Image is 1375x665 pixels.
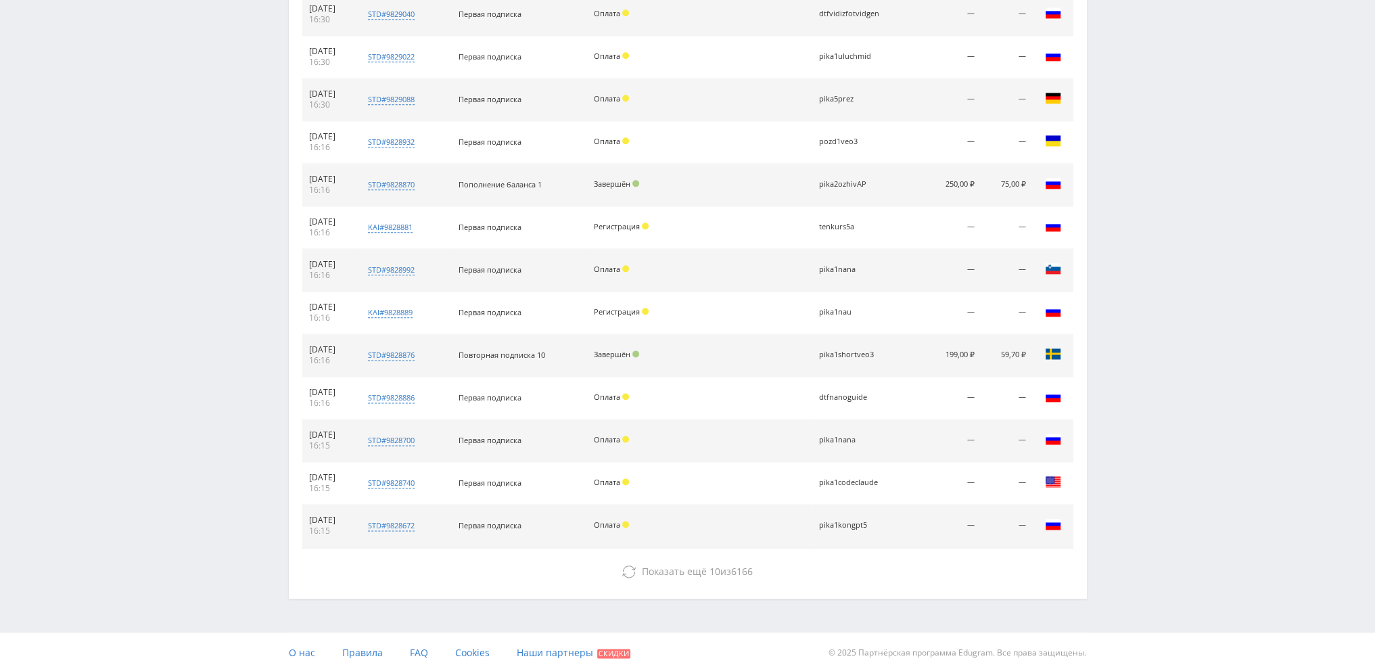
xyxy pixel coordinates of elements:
span: Оплата [594,434,620,444]
span: Оплата [594,8,620,18]
img: rus.png [1045,388,1061,405]
div: dtfnanoguide [819,393,880,402]
div: [DATE] [309,216,349,227]
img: rus.png [1045,47,1061,64]
img: usa.png [1045,474,1061,490]
img: rus.png [1045,175,1061,191]
span: Первая подписка [459,222,521,232]
div: pika1codeclaude [819,478,880,487]
td: — [981,249,1032,292]
span: Первая подписка [459,520,521,530]
span: Правила [342,646,383,659]
div: std#9828886 [368,392,415,403]
div: std#9828672 [368,520,415,531]
td: — [981,78,1032,121]
span: Оплата [594,520,620,530]
img: svn.png [1045,260,1061,277]
span: Холд [622,478,629,485]
span: Завершён [594,179,630,189]
td: — [912,249,981,292]
div: std#9829040 [368,9,415,20]
span: Первая подписка [459,435,521,445]
span: Оплата [594,264,620,274]
span: Первая подписка [459,9,521,19]
td: — [912,36,981,78]
div: [DATE] [309,302,349,313]
td: — [912,206,981,249]
img: rus.png [1045,431,1061,447]
span: 10 [709,565,720,578]
span: Оплата [594,477,620,487]
td: — [912,121,981,164]
td: 75,00 ₽ [981,164,1032,206]
span: Холд [622,95,629,101]
div: [DATE] [309,515,349,526]
span: Первая подписка [459,307,521,317]
td: — [981,377,1032,419]
div: [DATE] [309,259,349,270]
span: Подтвержден [632,350,639,357]
div: 16:15 [309,483,349,494]
div: [DATE] [309,344,349,355]
div: [DATE] [309,387,349,398]
div: pika2ozhivAP [819,180,880,189]
span: Холд [642,223,649,229]
div: kai#9828881 [368,222,413,233]
span: Первая подписка [459,478,521,488]
span: Оплата [594,136,620,146]
span: Повторная подписка 10 [459,350,545,360]
div: [DATE] [309,430,349,440]
img: rus.png [1045,303,1061,319]
img: rus.png [1045,516,1061,532]
div: 16:16 [309,313,349,323]
div: pozd1veo3 [819,137,880,146]
td: 59,70 ₽ [981,334,1032,377]
div: pika1nana [819,436,880,444]
span: Завершён [594,349,630,359]
span: Cookies [455,646,490,659]
span: Оплата [594,93,620,104]
span: Оплата [594,392,620,402]
span: Регистрация [594,306,640,317]
div: std#9828700 [368,435,415,446]
div: 16:30 [309,14,349,25]
td: — [981,206,1032,249]
span: Оплата [594,51,620,61]
td: — [981,505,1032,547]
span: Холд [622,436,629,442]
div: std#9828876 [368,350,415,361]
div: 16:16 [309,227,349,238]
td: — [981,292,1032,334]
div: [DATE] [309,89,349,99]
td: — [912,419,981,462]
div: 16:16 [309,185,349,196]
td: — [912,505,981,547]
div: 16:15 [309,526,349,536]
div: kai#9828889 [368,307,413,318]
span: из [642,565,753,578]
span: 6166 [731,565,753,578]
div: 16:15 [309,440,349,451]
td: — [981,462,1032,505]
span: Холд [642,308,649,315]
td: — [912,292,981,334]
span: Показать ещё [642,565,707,578]
img: rus.png [1045,5,1061,21]
div: pika1shortveo3 [819,350,880,359]
div: [DATE] [309,131,349,142]
span: Холд [622,9,629,16]
span: Первая подписка [459,137,521,147]
div: std#9829022 [368,51,415,62]
div: 16:16 [309,355,349,366]
img: swe.png [1045,346,1061,362]
div: pika1nana [819,265,880,274]
div: [DATE] [309,174,349,185]
div: dtfvidizfotvidgen [819,9,880,18]
span: Наши партнеры [517,646,593,659]
img: rus.png [1045,218,1061,234]
div: pika1nau [819,308,880,317]
td: — [912,377,981,419]
span: Холд [622,137,629,144]
td: 199,00 ₽ [912,334,981,377]
td: — [912,78,981,121]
